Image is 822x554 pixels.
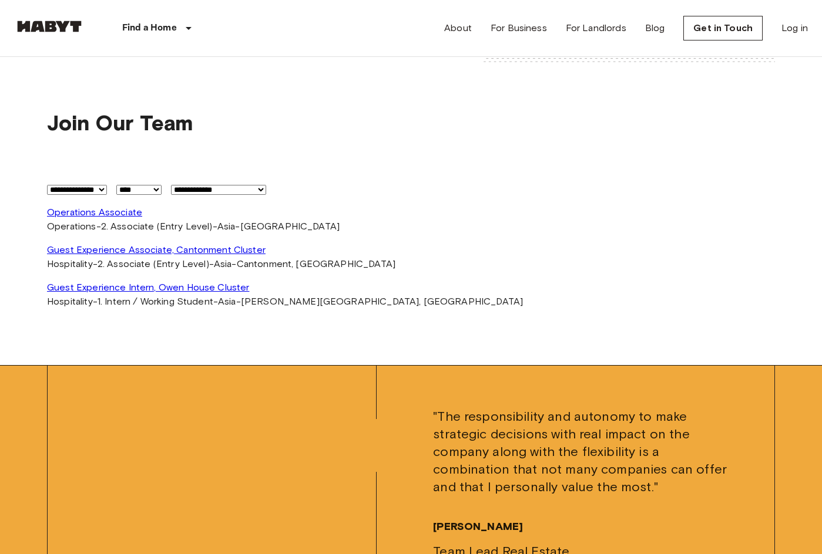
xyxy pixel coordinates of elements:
span: [PERSON_NAME][GEOGRAPHIC_DATA], [GEOGRAPHIC_DATA] [241,296,523,307]
span: Join Our Team [47,110,193,136]
a: Operations Associate [47,205,775,219]
p: Find a Home [122,21,177,35]
span: Hospitality [47,258,93,269]
span: [PERSON_NAME] [433,519,523,533]
span: [GEOGRAPHIC_DATA] [240,221,340,232]
a: Guest Experience Intern, Owen House Cluster [47,281,775,295]
span: Asia [218,296,236,307]
span: - - - [47,221,340,232]
span: Asia [214,258,232,269]
a: Guest Experience Associate, Cantonment Cluster [47,243,775,257]
a: About [444,21,472,35]
a: Get in Touch [683,16,763,40]
a: For Business [491,21,547,35]
span: 2. Associate (Entry Level) [101,221,213,232]
span: "The responsibility and autonomy to make strategic decisions with real impact on the company alon... [433,408,727,496]
span: - - - [47,296,523,307]
a: Blog [645,21,665,35]
span: - - - [47,258,395,269]
img: Habyt [14,21,85,32]
span: Asia [217,221,236,232]
span: Cantonment, [GEOGRAPHIC_DATA] [237,258,395,269]
a: For Landlords [566,21,626,35]
span: 1. Intern / Working Student [98,296,213,307]
a: Log in [781,21,808,35]
span: Operations [47,221,96,232]
span: Hospitality [47,296,93,307]
span: 2. Associate (Entry Level) [98,258,209,269]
